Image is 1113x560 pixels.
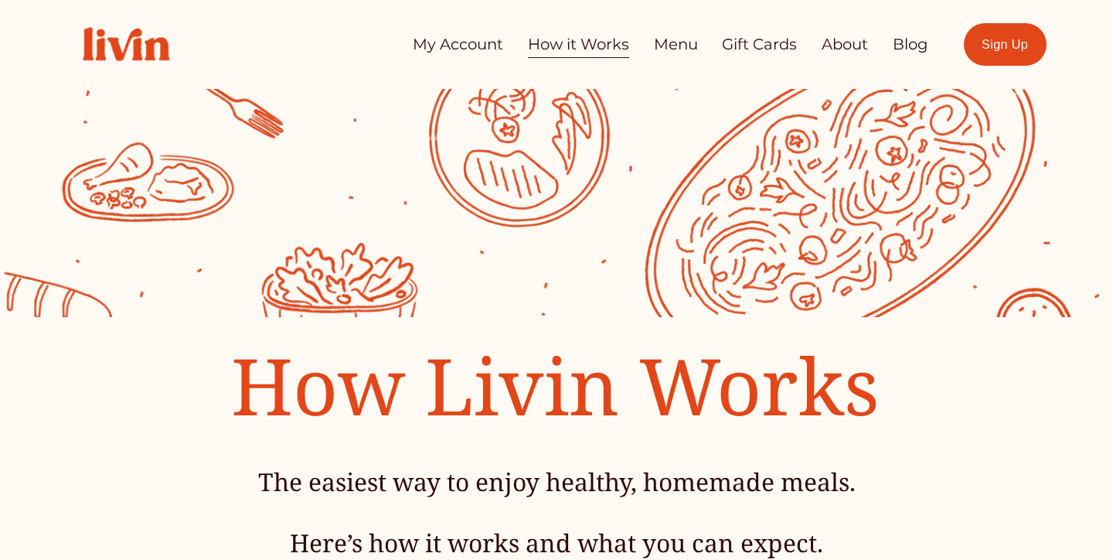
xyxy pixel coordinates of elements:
[413,29,503,60] a: My Account
[231,332,880,439] span: How Livin Works
[893,29,928,60] a: Blog
[822,29,868,60] a: About
[66,11,185,77] img: Livin
[654,29,698,60] a: Menu
[149,465,964,498] h4: The easiest way to enjoy healthy, homemade meals.
[964,23,1047,66] a: Sign Up
[722,29,797,60] a: Gift Cards
[149,526,964,559] h4: Here’s how it works and what you can expect.
[528,29,629,60] a: How it Works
